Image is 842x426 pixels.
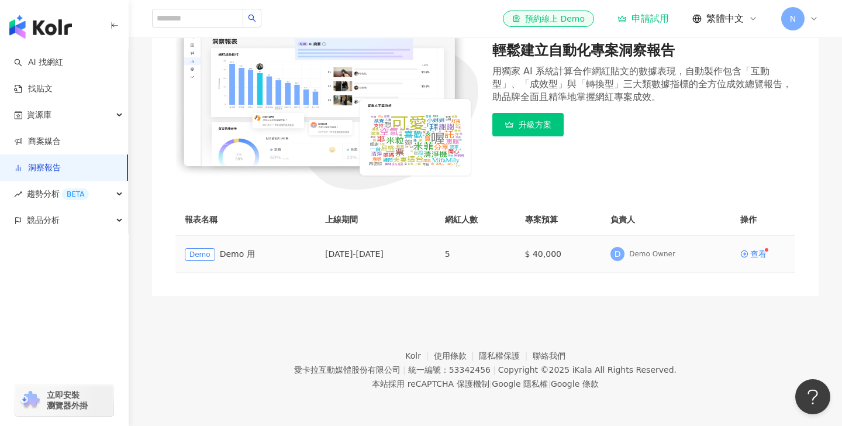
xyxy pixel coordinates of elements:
[434,351,479,360] a: 使用條款
[731,204,795,236] th: 操作
[519,120,551,129] span: 升級方案
[492,379,548,389] a: Google 隱私權
[492,65,795,104] div: 用獨家 AI 系統計算合作網紅貼文的數據表現，自動製作包含「互動型」、「成效型」與「轉換型」三大類數據指標的全方位成效總覽報告，助品牌全面且精準地掌握網紅專案成效。
[516,236,602,273] td: $ 40,000
[185,248,306,261] div: Demo 用
[62,188,89,200] div: BETA
[294,365,401,375] div: 愛卡拉互動媒體股份有限公司
[750,250,767,258] div: 查看
[403,365,406,375] span: |
[27,181,89,207] span: 趨勢分析
[479,351,533,360] a: 隱私權保護
[47,390,88,411] span: 立即安裝 瀏覽器外掛
[551,379,599,389] a: Google 條款
[325,248,426,260] div: [DATE] - [DATE]
[706,12,744,25] span: 繁體中文
[316,204,436,236] th: 上線期間
[492,113,795,136] a: 升級方案
[740,250,767,258] a: 查看
[185,248,215,261] span: Demo
[498,365,677,375] div: Copyright © 2025 All Rights Reserved.
[14,57,63,68] a: searchAI 找網紅
[248,14,256,22] span: search
[601,204,731,236] th: 負責人
[548,379,551,389] span: |
[405,351,433,360] a: Kolr
[795,379,830,414] iframe: Help Scout Beacon - Open
[436,204,516,236] th: 網紅人數
[492,41,795,61] div: 輕鬆建立自動化專案洞察報告
[408,365,491,375] div: 統一編號：53342456
[572,365,592,375] a: iKala
[14,162,61,174] a: 洞察報告
[533,351,565,360] a: 聯絡我們
[512,13,585,25] div: 預約線上 Demo
[493,365,496,375] span: |
[27,207,60,233] span: 競品分析
[27,102,51,128] span: 資源庫
[629,249,675,259] div: Demo Owner
[492,113,564,136] button: 升級方案
[436,236,516,273] td: 5
[14,190,22,198] span: rise
[372,377,598,391] span: 本站採用 reCAPTCHA 保護機制
[175,204,316,236] th: 報表名稱
[790,12,796,25] span: N
[9,15,72,39] img: logo
[14,136,61,147] a: 商案媒合
[617,13,669,25] a: 申請試用
[615,248,621,260] span: D
[516,204,602,236] th: 專案預算
[19,391,42,410] img: chrome extension
[14,83,53,95] a: 找貼文
[15,384,113,416] a: chrome extension立即安裝 瀏覽器外掛
[503,11,594,27] a: 預約線上 Demo
[489,379,492,389] span: |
